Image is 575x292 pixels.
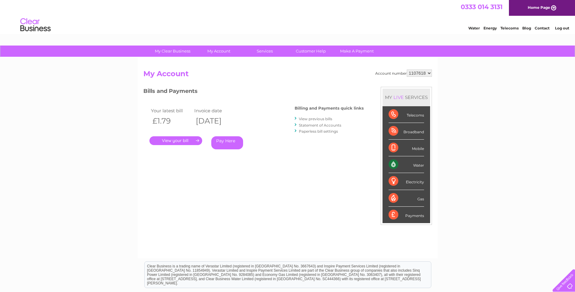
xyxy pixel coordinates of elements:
[389,123,424,140] div: Broadband
[143,87,364,97] h3: Bills and Payments
[295,106,364,110] h4: Billing and Payments quick links
[461,3,503,11] a: 0333 014 3131
[20,16,51,34] img: logo.png
[522,26,531,30] a: Blog
[148,46,198,57] a: My Clear Business
[500,26,519,30] a: Telecoms
[483,26,497,30] a: Energy
[211,136,243,149] a: Pay Here
[332,46,382,57] a: Make A Payment
[145,3,431,29] div: Clear Business is a trading name of Verastar Limited (registered in [GEOGRAPHIC_DATA] No. 3667643...
[389,190,424,207] div: Gas
[240,46,290,57] a: Services
[389,140,424,156] div: Mobile
[383,89,430,106] div: MY SERVICES
[149,115,193,127] th: £1.79
[389,156,424,173] div: Water
[149,136,202,145] a: .
[299,129,338,134] a: Paperless bill settings
[535,26,550,30] a: Contact
[392,94,405,100] div: LIVE
[389,106,424,123] div: Telecoms
[286,46,336,57] a: Customer Help
[299,117,332,121] a: View previous bills
[193,107,236,115] td: Invoice date
[194,46,244,57] a: My Account
[389,173,424,190] div: Electricity
[193,115,236,127] th: [DATE]
[143,70,432,81] h2: My Account
[375,70,432,77] div: Account number
[389,207,424,223] div: Payments
[555,26,569,30] a: Log out
[299,123,341,127] a: Statement of Accounts
[149,107,193,115] td: Your latest bill
[468,26,480,30] a: Water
